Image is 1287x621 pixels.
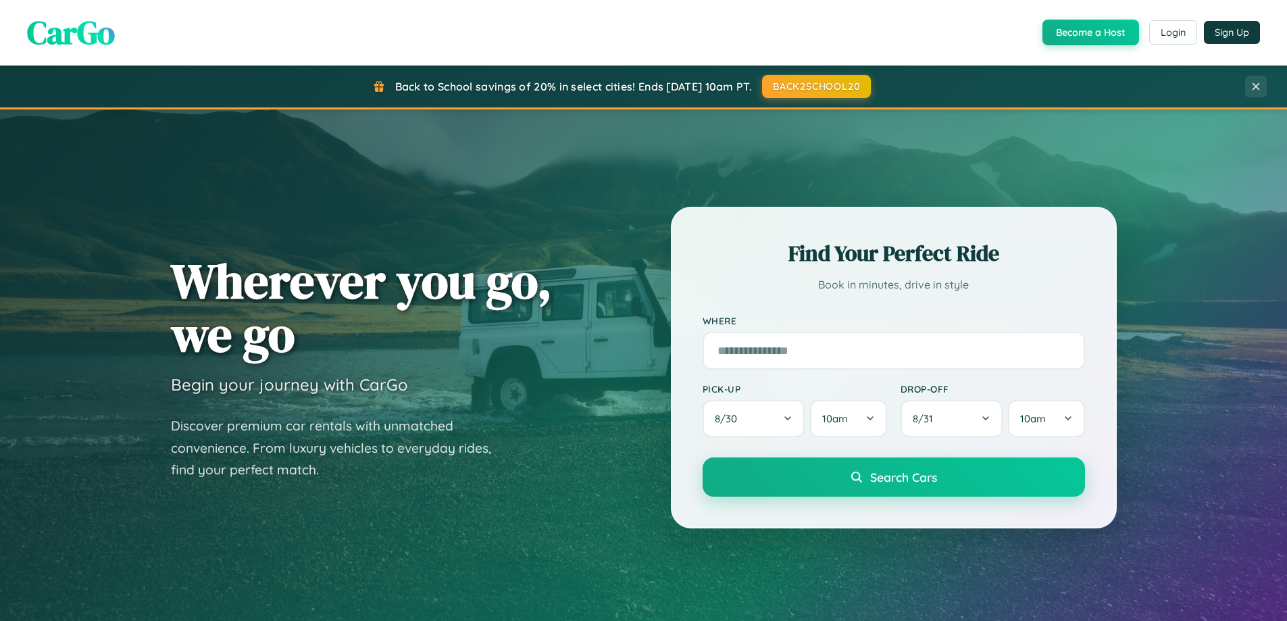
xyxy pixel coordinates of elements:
button: Become a Host [1042,20,1139,45]
span: 8 / 31 [913,412,940,425]
span: Back to School savings of 20% in select cities! Ends [DATE] 10am PT. [395,80,752,93]
span: Search Cars [870,470,937,485]
span: 10am [822,412,848,425]
label: Pick-up [703,383,887,395]
span: 10am [1020,412,1046,425]
label: Drop-off [901,383,1085,395]
h2: Find Your Perfect Ride [703,239,1085,268]
button: 8/30 [703,400,805,437]
button: Search Cars [703,457,1085,497]
h1: Wherever you go, we go [171,254,552,361]
span: CarGo [27,10,115,55]
p: Book in minutes, drive in style [703,275,1085,295]
button: 8/31 [901,400,1003,437]
button: Sign Up [1204,21,1260,44]
label: Where [703,315,1085,326]
button: Login [1149,20,1197,45]
h3: Begin your journey with CarGo [171,374,408,395]
p: Discover premium car rentals with unmatched convenience. From luxury vehicles to everyday rides, ... [171,415,509,481]
button: BACK2SCHOOL20 [762,75,871,98]
span: 8 / 30 [715,412,744,425]
button: 10am [1008,400,1084,437]
button: 10am [810,400,886,437]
